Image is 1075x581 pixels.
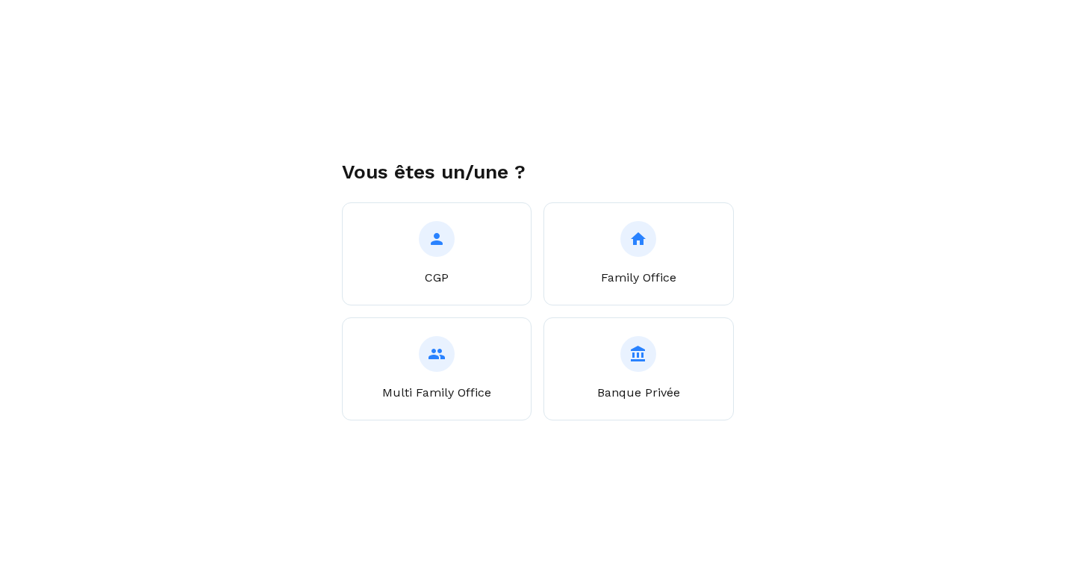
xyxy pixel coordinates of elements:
[342,161,734,184] h1: Vous êtes un/une ?
[597,384,680,402] p: Banque Privée
[601,269,676,287] p: Family Office
[342,202,532,305] button: CGP
[382,384,491,402] p: Multi Family Office
[425,269,449,287] p: CGP
[342,317,532,420] button: Multi Family Office
[543,202,734,305] button: Family Office
[543,317,734,420] button: Banque Privée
